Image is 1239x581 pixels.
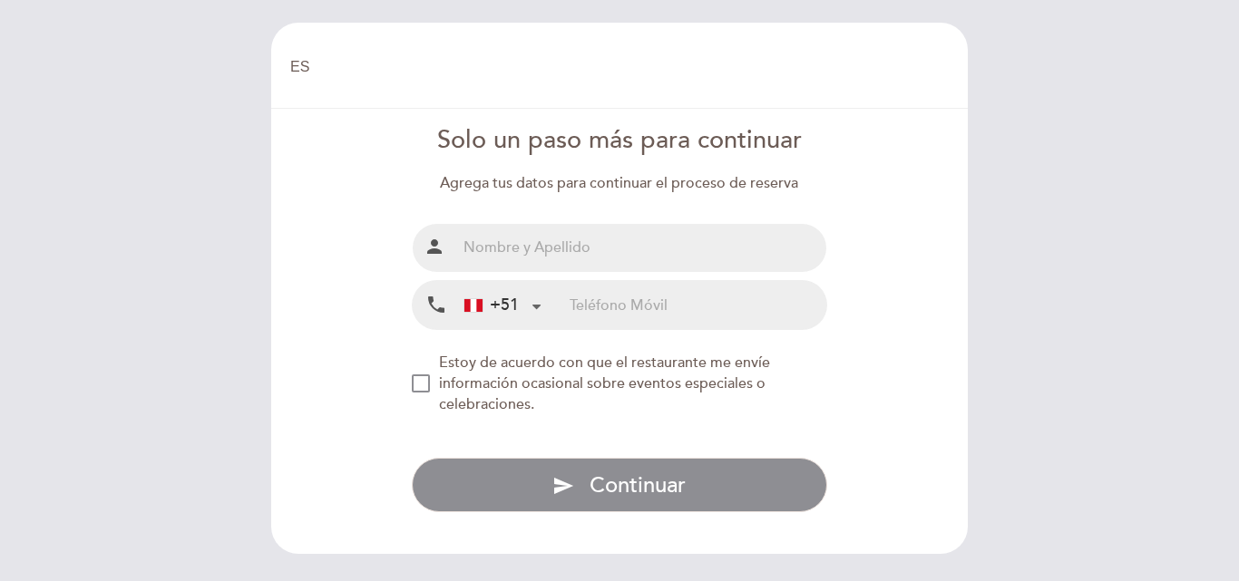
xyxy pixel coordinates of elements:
button: send Continuar [412,458,828,512]
input: Nombre y Apellido [456,224,827,272]
div: Peru (Perú): +51 [457,282,548,328]
i: local_phone [425,294,447,316]
i: person [424,236,445,257]
span: Estoy de acuerdo con que el restaurante me envíe información ocasional sobre eventos especiales o... [439,353,770,413]
span: Continuar [590,472,686,499]
div: Solo un paso más para continuar [412,123,828,159]
input: Teléfono Móvil [570,281,826,329]
div: +51 [464,294,519,317]
md-checkbox: NEW_MODAL_AGREE_RESTAURANT_SEND_OCCASIONAL_INFO [412,353,828,415]
div: Agrega tus datos para continuar el proceso de reserva [412,173,828,194]
i: send [552,475,574,497]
